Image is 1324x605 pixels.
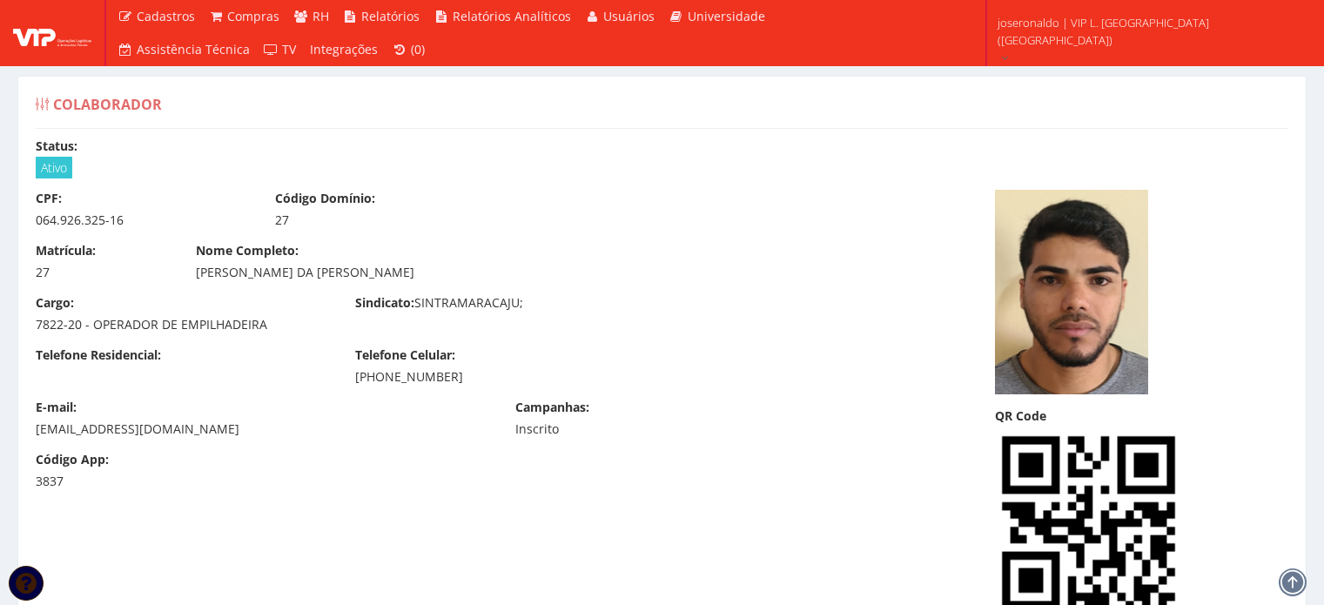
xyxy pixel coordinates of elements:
[995,407,1046,425] label: QR Code
[355,368,649,386] div: [PHONE_NUMBER]
[998,14,1301,49] span: joseronaldo | VIP L. [GEOGRAPHIC_DATA] ([GEOGRAPHIC_DATA])
[355,294,414,312] label: Sindicato:
[453,8,571,24] span: Relatórios Analíticos
[137,8,195,24] span: Cadastros
[13,20,91,46] img: logo
[355,346,455,364] label: Telefone Celular:
[342,294,662,316] div: SINTRAMARACAJU;
[515,420,729,438] div: Inscrito
[36,451,109,468] label: Código App:
[53,95,162,114] span: Colaborador
[282,41,296,57] span: TV
[275,190,375,207] label: Código Domínio:
[36,242,96,259] label: Matrícula:
[303,33,385,66] a: Integrações
[603,8,655,24] span: Usuários
[313,8,329,24] span: RH
[36,420,489,438] div: [EMAIL_ADDRESS][DOMAIN_NAME]
[36,212,249,229] div: 064.926.325-16
[257,33,304,66] a: TV
[36,346,161,364] label: Telefone Residencial:
[196,242,299,259] label: Nome Completo:
[196,264,810,281] div: [PERSON_NAME] DA [PERSON_NAME]
[310,41,378,57] span: Integrações
[36,190,62,207] label: CPF:
[36,316,329,333] div: 7822-20 - OPERADOR DE EMPILHADEIRA
[385,33,432,66] a: (0)
[688,8,765,24] span: Universidade
[36,264,170,281] div: 27
[137,41,250,57] span: Assistência Técnica
[111,33,257,66] a: Assistência Técnica
[36,399,77,416] label: E-mail:
[411,41,425,57] span: (0)
[361,8,420,24] span: Relatórios
[227,8,279,24] span: Compras
[36,294,74,312] label: Cargo:
[36,138,77,155] label: Status:
[36,473,170,490] div: 3837
[36,157,72,178] span: Ativo
[995,190,1148,394] img: george-172667119566eae95b943ea.png
[275,212,488,229] div: 27
[515,399,589,416] label: Campanhas:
